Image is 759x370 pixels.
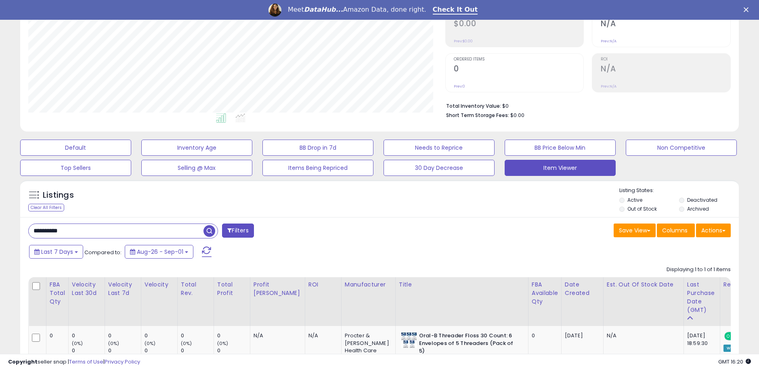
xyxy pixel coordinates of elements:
[627,196,642,203] label: Active
[433,6,478,15] a: Check It Out
[108,280,138,297] div: Velocity Last 7d
[108,340,120,347] small: (0%)
[20,140,131,156] button: Default
[565,332,597,339] div: [DATE]
[20,160,131,176] button: Top Sellers
[447,102,501,109] b: Total Inventory Value:
[72,332,105,339] div: 0
[454,19,584,30] h2: $0.00
[607,332,677,339] p: N/A
[105,358,140,366] a: Privacy Policy
[345,280,392,289] div: Manufacturer
[384,140,495,156] button: Needs to Reprice
[614,224,656,237] button: Save View
[145,332,177,339] div: 0
[607,280,680,289] div: Est. Out Of Stock Date
[262,160,373,176] button: Items Being Repriced
[532,280,558,306] div: FBA Available Qty
[288,6,426,14] div: Meet Amazon Data, done right.
[8,358,140,366] div: seller snap | |
[619,187,739,194] p: Listing States:
[254,332,299,339] div: N/A
[8,358,38,366] strong: Copyright
[84,249,122,256] span: Compared to:
[308,280,338,289] div: ROI
[222,224,254,238] button: Filters
[532,332,555,339] div: 0
[687,332,714,347] div: [DATE] 18:59:30
[511,111,525,119] span: $0.00
[601,19,730,30] h2: N/A
[181,332,214,339] div: 0
[505,160,616,176] button: Item Viewer
[627,205,657,212] label: Out of Stock
[454,57,584,62] span: Ordered Items
[29,245,83,259] button: Last 7 Days
[145,280,174,289] div: Velocity
[308,332,335,339] div: N/A
[657,224,695,237] button: Columns
[454,39,473,44] small: Prev: $0.00
[687,196,717,203] label: Deactivated
[69,358,103,366] a: Terms of Use
[723,280,755,289] div: Repricing
[667,266,731,274] div: Displaying 1 to 1 of 1 items
[662,226,688,234] span: Columns
[181,340,192,347] small: (0%)
[601,84,616,89] small: Prev: N/A
[626,140,737,156] button: Non Competitive
[601,57,730,62] span: ROI
[217,332,250,339] div: 0
[447,100,725,110] li: $0
[217,280,247,297] div: Total Profit
[718,358,751,366] span: 2025-09-9 16:20 GMT
[723,345,752,352] div: Win BuyBox
[50,332,62,339] div: 0
[384,160,495,176] button: 30 Day Decrease
[28,204,64,211] div: Clear All Filters
[601,64,730,75] h2: N/A
[565,280,600,297] div: Date Created
[454,64,584,75] h2: 0
[454,84,465,89] small: Prev: 0
[181,280,210,297] div: Total Rev.
[687,280,717,314] div: Last Purchase Date (GMT)
[141,140,252,156] button: Inventory Age
[401,332,417,348] img: 51LgpwT2FaL._SL40_.jpg
[687,205,709,212] label: Archived
[72,340,83,347] small: (0%)
[125,245,193,259] button: Aug-26 - Sep-01
[72,280,101,297] div: Velocity Last 30d
[41,248,73,256] span: Last 7 Days
[419,332,517,357] b: Oral-B Threader Floss 30 Count: 6 Envelopes of 5 Threaders (Pack of 5)
[345,332,389,354] div: Procter & [PERSON_NAME] Health Care
[145,340,156,347] small: (0%)
[268,4,281,17] img: Profile image for Georgie
[43,190,74,201] h5: Listings
[696,224,731,237] button: Actions
[141,160,252,176] button: Selling @ Max
[108,332,141,339] div: 0
[137,248,183,256] span: Aug-26 - Sep-01
[399,280,525,289] div: Title
[254,280,302,297] div: Profit [PERSON_NAME]
[447,112,509,119] b: Short Term Storage Fees:
[50,280,65,306] div: FBA Total Qty
[217,340,229,347] small: (0%)
[304,6,343,13] i: DataHub...
[725,333,735,340] span: ON
[262,140,373,156] button: BB Drop in 7d
[744,7,752,12] div: Close
[601,39,616,44] small: Prev: N/A
[505,140,616,156] button: BB Price Below Min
